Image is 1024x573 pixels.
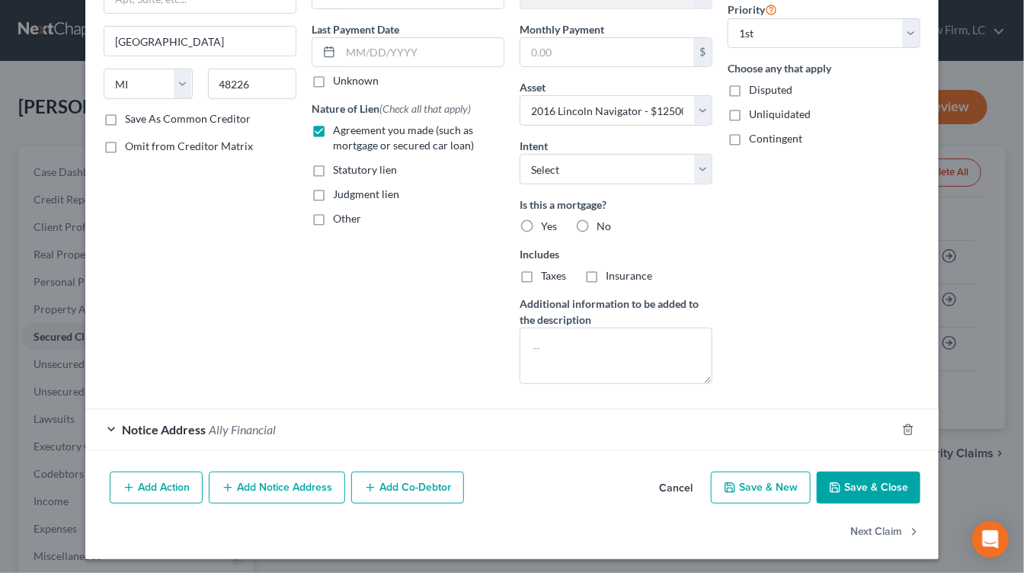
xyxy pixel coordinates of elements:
span: Statutory lien [333,163,397,176]
span: Contingent [749,132,802,145]
button: Save & Close [817,472,920,504]
span: No [597,219,611,232]
input: Enter city... [104,27,296,56]
span: Unliquidated [749,107,811,120]
input: Enter zip... [208,69,297,99]
span: Ally Financial [209,422,276,437]
span: Notice Address [122,422,206,437]
label: Additional information to be added to the description [520,296,712,328]
button: Next Claim [850,516,920,548]
label: Save As Common Creditor [125,111,251,126]
label: Includes [520,246,712,262]
button: Save & New [711,472,811,504]
span: Yes [541,219,557,232]
label: Last Payment Date [312,21,399,37]
label: Nature of Lien [312,101,471,117]
span: Agreement you made (such as mortgage or secured car loan) [333,123,474,152]
span: Other [333,212,361,225]
button: Add Notice Address [209,472,345,504]
span: Disputed [749,83,792,96]
span: (Check all that apply) [379,102,471,115]
div: Open Intercom Messenger [972,521,1009,558]
label: Choose any that apply [728,60,920,76]
div: $ [693,38,712,67]
label: Unknown [333,73,379,88]
button: Cancel [647,473,705,504]
span: Insurance [606,269,652,282]
button: Add Co-Debtor [351,472,464,504]
span: Omit from Creditor Matrix [125,139,253,152]
label: Is this a mortgage? [520,197,712,213]
input: 0.00 [520,38,693,67]
label: Monthly Payment [520,21,604,37]
span: Taxes [541,269,566,282]
button: Add Action [110,472,203,504]
span: Asset [520,81,546,94]
input: MM/DD/YYYY [341,38,504,67]
span: Judgment lien [333,187,399,200]
label: Intent [520,138,548,154]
